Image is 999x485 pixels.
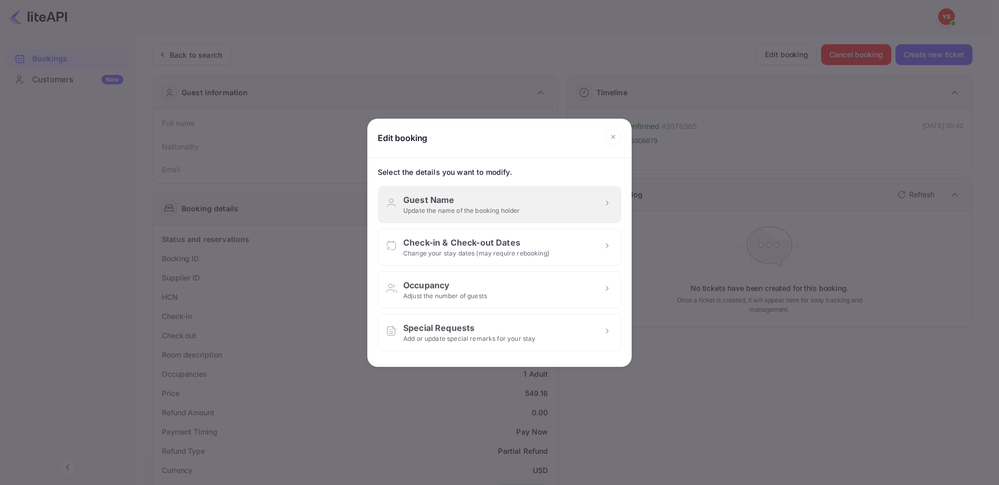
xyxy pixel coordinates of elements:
div: Update the name of the booking holder [403,206,520,215]
div: Select the details you want to modify. [378,167,621,177]
div: Change your stay dates (may require rebooking) [403,249,549,258]
div: Adjust the number of guests [403,291,487,301]
div: Add or update special remarks for your stay [403,334,535,343]
div: Check-in & Check-out Dates [403,236,549,249]
div: Special Requests [403,322,535,334]
div: Edit booking [378,133,427,143]
div: Occupancy [403,279,487,291]
div: Guest Name [403,194,520,206]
